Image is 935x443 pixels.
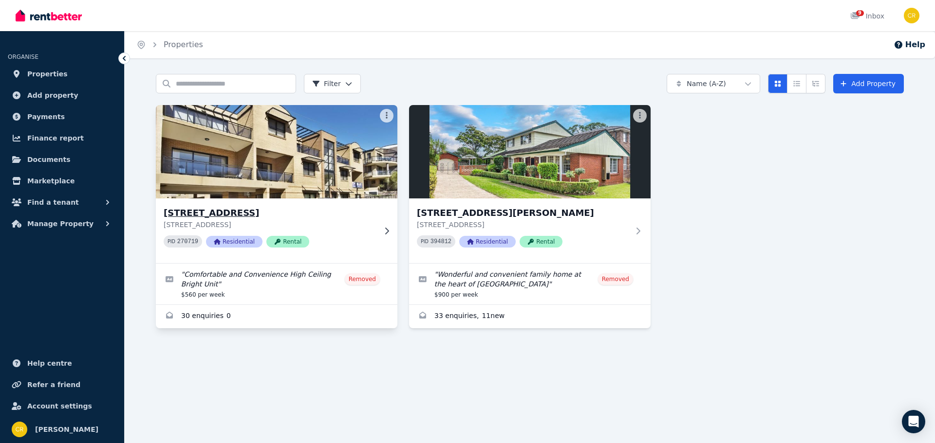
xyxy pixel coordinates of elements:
[27,357,72,369] span: Help centre
[27,154,71,165] span: Documents
[850,11,884,21] div: Inbox
[27,379,80,390] span: Refer a friend
[8,354,116,373] a: Help centre
[8,214,116,233] button: Manage Property
[177,238,198,245] code: 270719
[430,238,451,245] code: 394812
[312,79,341,89] span: Filter
[156,105,397,263] a: 22-24 Pitt Street, Parramatta[STREET_ADDRESS][STREET_ADDRESS]PID 270719ResidentialRental
[8,107,116,126] a: Payments
[904,8,919,23] img: Charlie Ramali
[8,53,38,60] span: ORGANISE
[304,74,361,93] button: Filter
[164,220,376,230] p: [STREET_ADDRESS]
[409,264,651,304] a: Edit listing: Wonderful and convenient family home at the heart of Baulkham Hills
[633,109,647,123] button: More options
[168,239,175,244] small: PID
[164,40,203,49] a: Properties
[8,193,116,212] button: Find a tenant
[164,206,376,220] h3: [STREET_ADDRESS]
[417,206,629,220] h3: [STREET_ADDRESS][PERSON_NAME]
[206,236,262,248] span: Residential
[8,150,116,169] a: Documents
[8,128,116,148] a: Finance report
[27,218,93,230] span: Manage Property
[27,400,92,412] span: Account settings
[417,220,629,230] p: [STREET_ADDRESS]
[27,68,68,80] span: Properties
[12,422,27,437] img: Charlie Ramali
[787,74,806,93] button: Compact list view
[667,74,760,93] button: Name (A-Z)
[27,132,84,144] span: Finance report
[421,239,429,244] small: PID
[8,86,116,105] a: Add property
[8,171,116,191] a: Marketplace
[520,236,562,248] span: Rental
[768,74,787,93] button: Card view
[156,305,397,328] a: Enquiries for 22-24 Pitt Street, Parramatta
[768,74,825,93] div: View options
[8,64,116,84] a: Properties
[156,264,397,304] a: Edit listing: Comfortable and Convenience High Ceiling Bright Unit
[894,39,925,51] button: Help
[806,74,825,93] button: Expanded list view
[409,305,651,328] a: Enquiries for 26 Jasper Rd, Baulkham Hills
[459,236,516,248] span: Residential
[16,8,82,23] img: RentBetter
[8,375,116,394] a: Refer a friend
[8,396,116,416] a: Account settings
[902,410,925,433] div: Open Intercom Messenger
[409,105,651,263] a: 26 Jasper Rd, Baulkham Hills[STREET_ADDRESS][PERSON_NAME][STREET_ADDRESS]PID 394812ResidentialRental
[125,31,215,58] nav: Breadcrumb
[27,196,79,208] span: Find a tenant
[35,424,98,435] span: [PERSON_NAME]
[687,79,726,89] span: Name (A-Z)
[27,89,78,101] span: Add property
[380,109,393,123] button: More options
[27,111,65,123] span: Payments
[833,74,904,93] a: Add Property
[856,10,864,16] span: 9
[27,175,75,187] span: Marketplace
[409,105,651,198] img: 26 Jasper Rd, Baulkham Hills
[266,236,309,248] span: Rental
[150,103,404,201] img: 22-24 Pitt Street, Parramatta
